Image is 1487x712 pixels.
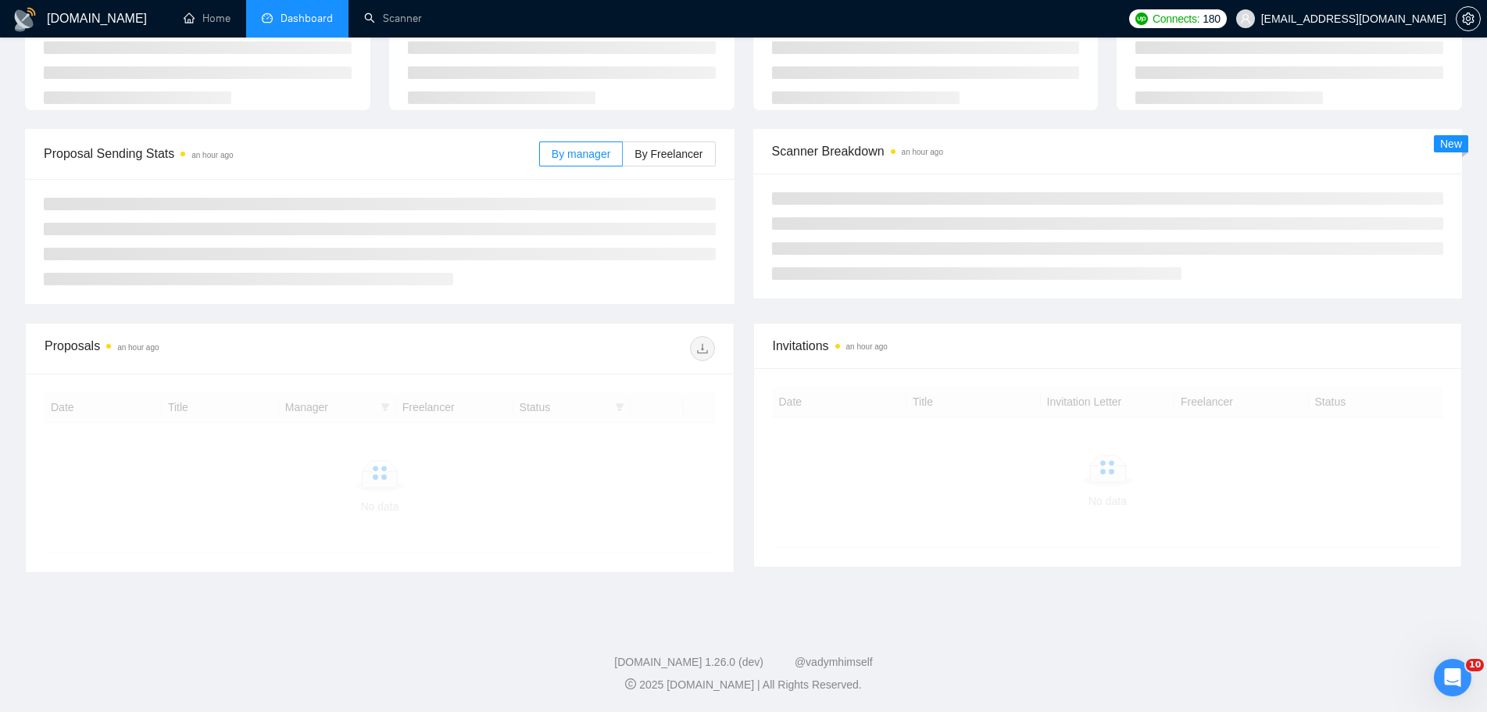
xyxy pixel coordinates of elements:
span: By Freelancer [634,148,702,160]
span: Scanner Breakdown [772,141,1444,161]
iframe: Intercom live chat [1434,659,1471,696]
a: homeHome [184,12,231,25]
span: Proposal Sending Stats [44,144,539,163]
time: an hour ago [191,151,233,159]
time: an hour ago [117,343,159,352]
a: searchScanner [364,12,422,25]
time: an hour ago [902,148,943,156]
span: Dashboard [281,12,333,25]
a: [DOMAIN_NAME] 1.26.0 (dev) [614,656,763,668]
span: 180 [1203,10,1220,27]
span: copyright [625,678,636,689]
img: upwork-logo.png [1135,13,1148,25]
a: setting [1456,13,1481,25]
span: Connects: [1153,10,1199,27]
div: Proposals [45,336,380,361]
div: 2025 [DOMAIN_NAME] | All Rights Reserved. [13,677,1474,693]
span: 10 [1466,659,1484,671]
span: user [1240,13,1251,24]
time: an hour ago [846,342,888,351]
span: Invitations [773,336,1443,356]
a: @vadymhimself [795,656,873,668]
span: New [1440,138,1462,150]
span: By manager [552,148,610,160]
span: setting [1457,13,1480,25]
img: logo [13,7,38,32]
span: dashboard [262,13,273,23]
button: setting [1456,6,1481,31]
